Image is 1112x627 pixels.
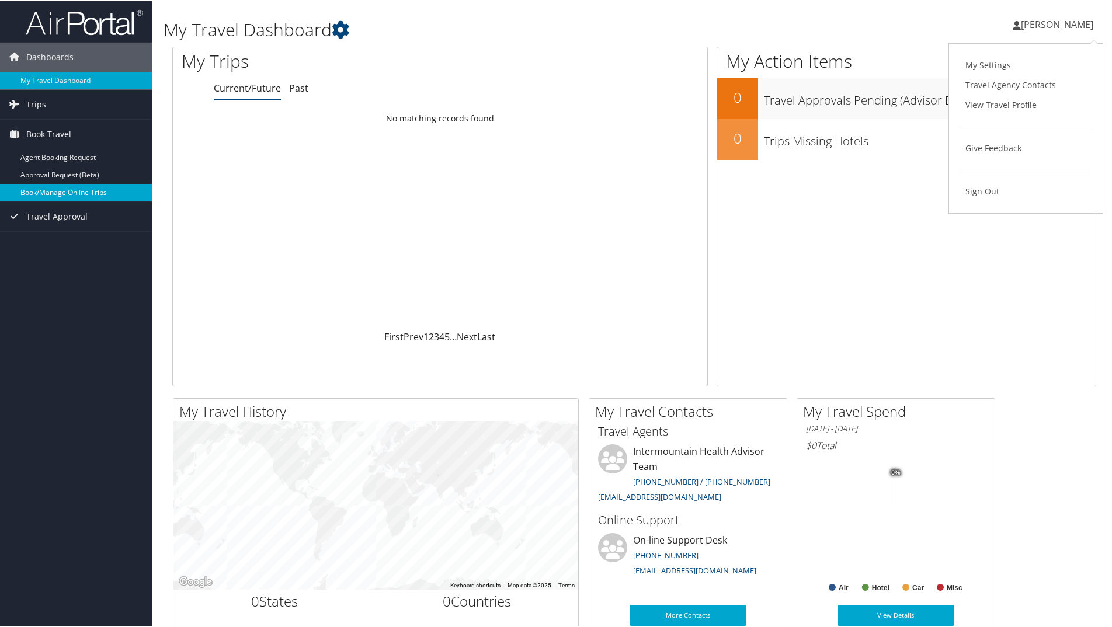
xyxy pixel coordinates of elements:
a: More Contacts [630,604,746,625]
tspan: 0% [891,468,901,475]
span: 0 [443,590,451,609]
a: Travel Agency Contacts [961,74,1091,94]
h3: Online Support [598,511,778,527]
a: Past [289,81,308,93]
span: Book Travel [26,119,71,148]
a: 0Travel Approvals Pending (Advisor Booked) [717,77,1096,118]
a: 1 [423,329,429,342]
a: Open this area in Google Maps (opens a new window) [176,573,215,588]
a: [PHONE_NUMBER] [633,549,699,559]
h2: My Travel Contacts [595,400,787,420]
td: No matching records found [173,107,707,128]
span: Dashboards [26,41,74,71]
a: 5 [444,329,450,342]
a: View Details [838,604,954,625]
a: [EMAIL_ADDRESS][DOMAIN_NAME] [633,564,756,574]
h6: [DATE] - [DATE] [806,422,986,433]
a: First [384,329,404,342]
li: On-line Support Desk [592,532,784,580]
a: Current/Future [214,81,281,93]
img: airportal-logo.png [26,8,143,35]
text: Car [912,583,924,591]
h3: Travel Approvals Pending (Advisor Booked) [764,85,1096,107]
span: [PERSON_NAME] [1021,17,1093,30]
span: 0 [251,590,259,609]
a: [EMAIL_ADDRESS][DOMAIN_NAME] [598,490,721,501]
img: Google [176,573,215,588]
a: 4 [439,329,444,342]
span: Trips [26,89,46,118]
h3: Travel Agents [598,422,778,438]
h1: My Action Items [717,48,1096,72]
text: Misc [947,583,962,591]
h2: States [182,590,367,610]
h2: My Travel History [179,400,578,420]
a: Last [477,329,495,342]
h6: Total [806,438,986,451]
a: 2 [429,329,434,342]
span: … [450,329,457,342]
h1: My Travel Dashboard [164,16,791,41]
h2: 0 [717,86,758,106]
span: $0 [806,438,816,451]
a: [PHONE_NUMBER] / [PHONE_NUMBER] [633,475,770,486]
h2: Countries [385,590,570,610]
a: Prev [404,329,423,342]
span: Travel Approval [26,201,88,230]
a: Next [457,329,477,342]
span: Map data ©2025 [508,581,551,587]
text: Hotel [872,583,889,591]
h1: My Trips [182,48,476,72]
a: Terms (opens in new tab) [558,581,575,587]
a: 3 [434,329,439,342]
h2: 0 [717,127,758,147]
h2: My Travel Spend [803,400,995,420]
a: Sign Out [961,180,1091,200]
button: Keyboard shortcuts [450,580,501,588]
a: [PERSON_NAME] [1013,6,1105,41]
text: Air [839,583,849,591]
a: View Travel Profile [961,94,1091,114]
a: My Settings [961,54,1091,74]
a: Give Feedback [961,137,1091,157]
a: 0Trips Missing Hotels [717,118,1096,159]
h3: Trips Missing Hotels [764,126,1096,148]
li: Intermountain Health Advisor Team [592,443,784,506]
